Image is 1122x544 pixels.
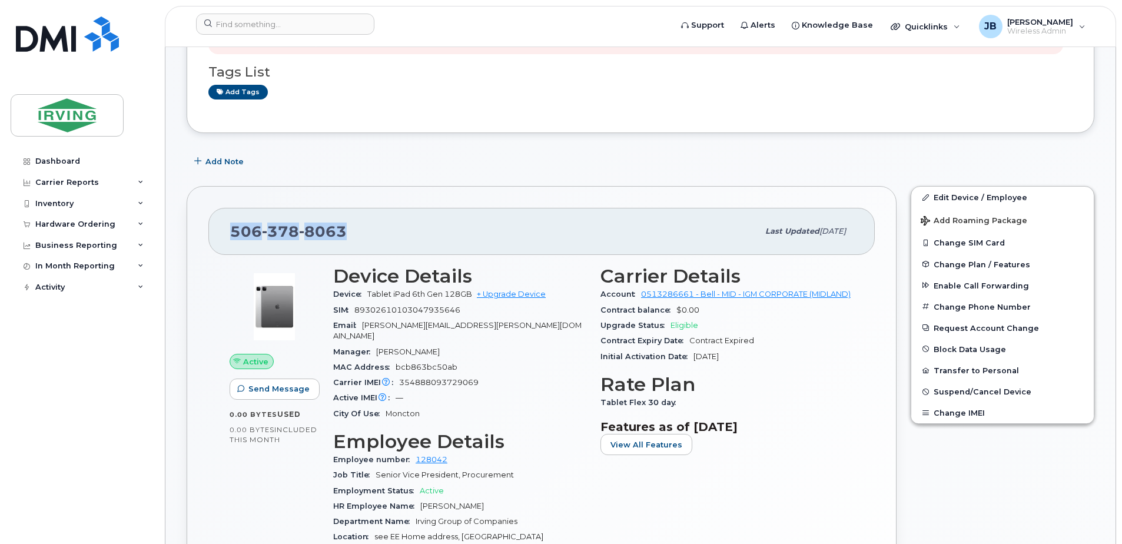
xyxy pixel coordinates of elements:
[333,470,376,479] span: Job Title
[354,306,460,314] span: 89302610103047935646
[333,321,362,330] span: Email
[905,22,948,31] span: Quicklinks
[277,410,301,419] span: used
[921,216,1027,227] span: Add Roaming Package
[911,275,1094,296] button: Enable Call Forwarding
[911,360,1094,381] button: Transfer to Personal
[333,347,376,356] span: Manager
[196,14,374,35] input: Find something...
[333,409,386,418] span: City Of Use
[187,151,254,172] button: Add Note
[333,363,396,371] span: MAC Address
[230,223,347,240] span: 506
[600,266,854,287] h3: Carrier Details
[396,363,457,371] span: bcb863bc50ab
[333,290,367,298] span: Device
[911,339,1094,360] button: Block Data Usage
[333,378,399,387] span: Carrier IMEI
[934,260,1030,268] span: Change Plan / Features
[333,486,420,495] span: Employment Status
[784,14,881,37] a: Knowledge Base
[230,426,274,434] span: 0.00 Bytes
[333,431,586,452] h3: Employee Details
[600,420,854,434] h3: Features as of [DATE]
[416,455,447,464] a: 128042
[230,379,320,400] button: Send Message
[911,317,1094,339] button: Request Account Change
[911,402,1094,423] button: Change IMEI
[802,19,873,31] span: Knowledge Base
[420,486,444,495] span: Active
[732,14,784,37] a: Alerts
[911,296,1094,317] button: Change Phone Number
[230,425,317,445] span: included this month
[600,374,854,395] h3: Rate Plan
[984,19,997,34] span: JB
[230,410,277,419] span: 0.00 Bytes
[693,352,719,361] span: [DATE]
[691,19,724,31] span: Support
[600,336,689,345] span: Contract Expiry Date
[396,393,403,402] span: —
[376,347,440,356] span: [PERSON_NAME]
[600,434,692,455] button: View All Features
[911,381,1094,402] button: Suspend/Cancel Device
[934,281,1029,290] span: Enable Call Forwarding
[399,378,479,387] span: 354888093729069
[641,290,851,298] a: 0513286661 - Bell - MID - IGM CORPORATE (MIDLAND)
[882,15,968,38] div: Quicklinks
[248,383,310,394] span: Send Message
[600,398,682,407] span: Tablet Flex 30 day
[205,156,244,167] span: Add Note
[333,455,416,464] span: Employee number
[262,223,299,240] span: 378
[333,502,420,510] span: HR Employee Name
[600,321,670,330] span: Upgrade Status
[934,387,1031,396] span: Suspend/Cancel Device
[1007,17,1073,26] span: [PERSON_NAME]
[333,321,582,340] span: [PERSON_NAME][EMAIL_ADDRESS][PERSON_NAME][DOMAIN_NAME]
[819,227,846,235] span: [DATE]
[333,306,354,314] span: SIM
[367,290,472,298] span: Tablet iPad 6th Gen 128GB
[689,336,754,345] span: Contract Expired
[1007,26,1073,36] span: Wireless Admin
[386,409,420,418] span: Moncton
[208,65,1073,79] h3: Tags List
[600,290,641,298] span: Account
[911,208,1094,232] button: Add Roaming Package
[420,502,484,510] span: [PERSON_NAME]
[765,227,819,235] span: Last updated
[333,393,396,402] span: Active IMEI
[376,470,514,479] span: Senior Vice President, Procurement
[416,517,517,526] span: Irving Group of Companies
[333,266,586,287] h3: Device Details
[911,187,1094,208] a: Edit Device / Employee
[477,290,546,298] a: + Upgrade Device
[239,271,310,342] img: image20231002-3703462-1k0mm78.jpeg
[333,517,416,526] span: Department Name
[299,223,347,240] span: 8063
[333,532,374,541] span: Location
[243,356,268,367] span: Active
[911,254,1094,275] button: Change Plan / Features
[600,306,676,314] span: Contract balance
[374,532,543,541] span: see EE Home address, [GEOGRAPHIC_DATA]
[610,439,682,450] span: View All Features
[751,19,775,31] span: Alerts
[673,14,732,37] a: Support
[911,232,1094,253] button: Change SIM Card
[208,85,268,99] a: Add tags
[971,15,1094,38] div: Jim Briggs
[676,306,699,314] span: $0.00
[600,352,693,361] span: Initial Activation Date
[670,321,698,330] span: Eligible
